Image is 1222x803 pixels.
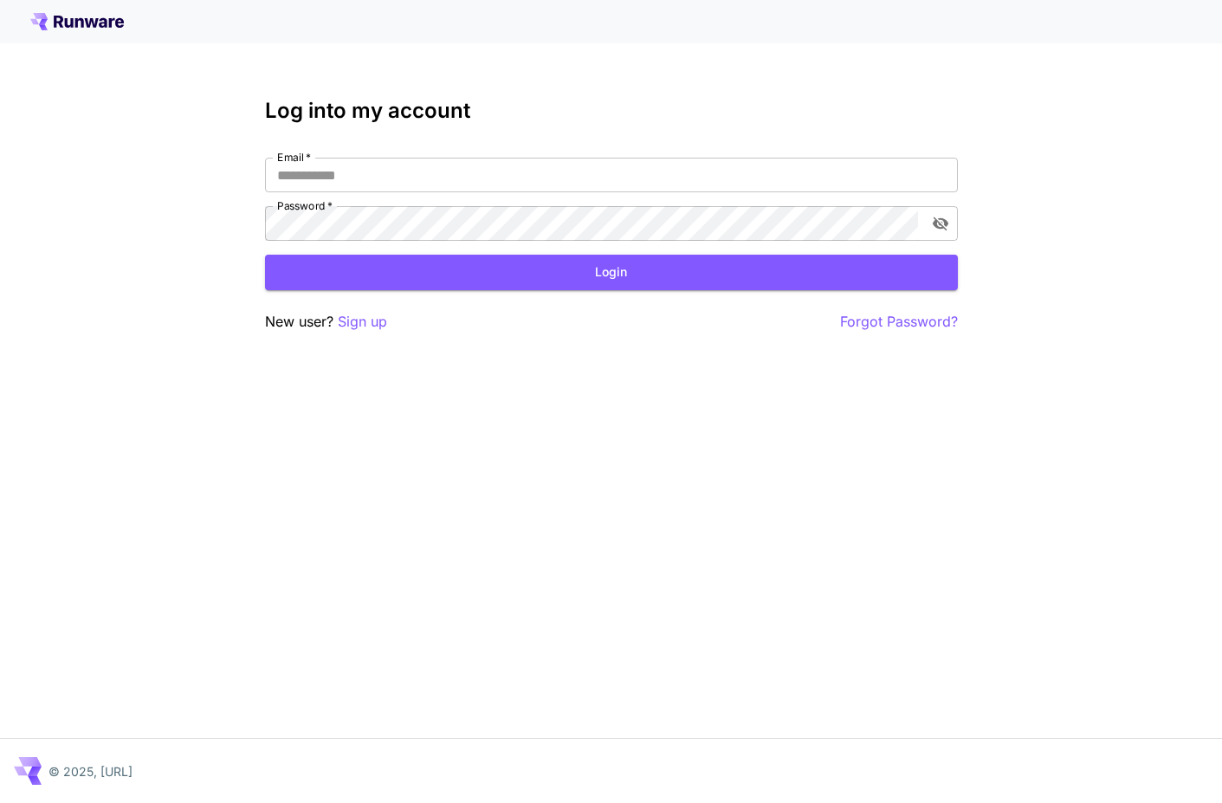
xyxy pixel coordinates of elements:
p: New user? [265,311,387,333]
button: Forgot Password? [840,311,958,333]
p: © 2025, [URL] [48,762,133,780]
label: Email [277,150,311,165]
button: Sign up [338,311,387,333]
button: toggle password visibility [925,208,956,239]
h3: Log into my account [265,99,958,123]
label: Password [277,198,333,213]
button: Login [265,255,958,290]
